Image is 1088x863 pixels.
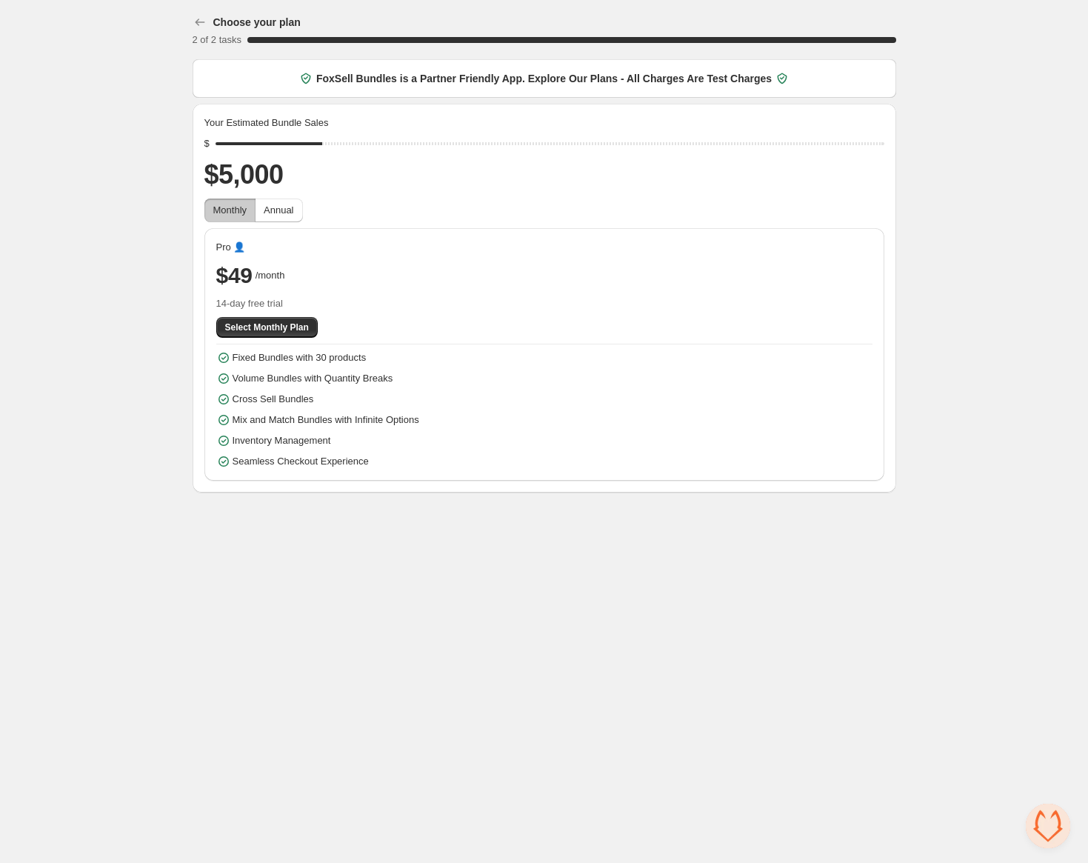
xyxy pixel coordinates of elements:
[233,413,419,427] span: Mix and Match Bundles with Infinite Options
[213,204,247,216] span: Monthly
[233,433,331,448] span: Inventory Management
[233,350,367,365] span: Fixed Bundles with 30 products
[213,15,301,30] h3: Choose your plan
[216,261,253,290] span: $49
[204,199,256,222] button: Monthly
[204,116,329,130] span: Your Estimated Bundle Sales
[256,268,285,283] span: /month
[264,204,293,216] span: Annual
[193,34,241,45] span: 2 of 2 tasks
[204,157,884,193] h2: $5,000
[204,136,210,151] div: $
[1026,804,1070,848] a: Open chat
[233,371,393,386] span: Volume Bundles with Quantity Breaks
[216,296,872,311] span: 14-day free trial
[316,71,772,86] span: FoxSell Bundles is a Partner Friendly App. Explore Our Plans - All Charges Are Test Charges
[216,317,318,338] button: Select Monthly Plan
[233,454,369,469] span: Seamless Checkout Experience
[225,321,309,333] span: Select Monthly Plan
[233,392,314,407] span: Cross Sell Bundles
[216,240,246,255] span: Pro 👤
[255,199,302,222] button: Annual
